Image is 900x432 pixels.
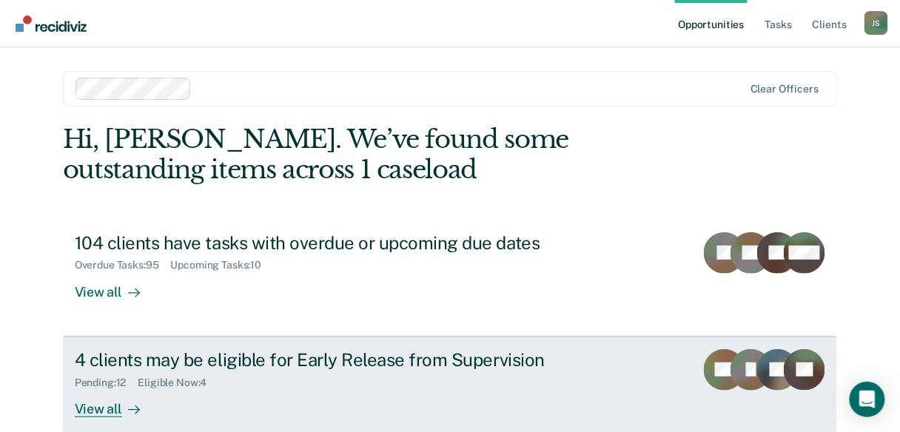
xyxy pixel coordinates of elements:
div: Pending : 12 [75,377,138,389]
div: Hi, [PERSON_NAME]. We’ve found some outstanding items across 1 caseload [63,124,682,185]
div: J S [864,11,888,35]
div: Overdue Tasks : 95 [75,259,171,271]
div: 4 clients may be eligible for Early Release from Supervision [75,349,594,371]
div: Open Intercom Messenger [850,382,885,417]
img: Recidiviz [16,16,87,32]
div: Upcoming Tasks : 10 [171,259,274,271]
div: Eligible Now : 4 [138,377,218,389]
button: Profile dropdown button [864,11,888,35]
div: View all [75,271,158,300]
a: 104 clients have tasks with overdue or upcoming due datesOverdue Tasks:95Upcoming Tasks:10View all [63,220,837,337]
div: View all [75,388,158,417]
div: Clear officers [750,83,819,95]
div: 104 clients have tasks with overdue or upcoming due dates [75,232,594,254]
